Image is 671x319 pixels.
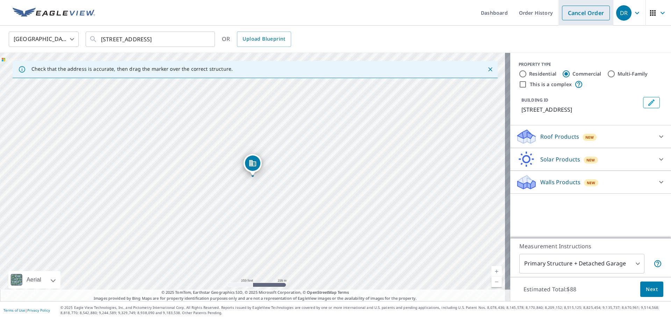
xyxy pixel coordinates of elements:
p: Solar Products [540,155,580,164]
button: Edit building 1 [643,97,660,108]
p: Estimated Total: $88 [518,282,582,297]
a: Upload Blueprint [237,32,291,47]
a: Terms [338,290,349,295]
div: DR [616,5,632,21]
div: PROPERTY TYPE [519,61,663,68]
p: [STREET_ADDRESS] [521,105,640,114]
div: Solar ProductsNew [516,151,665,168]
span: Your report will include the primary structure and a detached garage if one exists. [654,259,662,268]
p: Measurement Instructions [519,242,662,250]
div: Walls ProductsNew [516,174,665,190]
div: Aerial [8,271,60,289]
label: Residential [529,70,556,77]
div: OR [222,32,291,47]
button: Next [640,282,663,297]
a: Privacy Policy [27,308,50,313]
span: New [587,180,596,186]
div: [GEOGRAPHIC_DATA] [9,29,79,49]
p: © 2025 Eagle View Technologies, Inc. and Pictometry International Corp. All Rights Reserved. Repo... [60,305,668,315]
span: Next [646,285,658,294]
span: Upload Blueprint [243,35,285,43]
div: Dropped pin, building 1, Commercial property, 4640 Tower Hill Ln Sarasota, FL 34238 [244,154,262,176]
a: Terms of Use [3,308,25,313]
p: | [3,308,50,312]
img: EV Logo [13,8,95,18]
a: Cancel Order [562,6,610,20]
p: Check that the address is accurate, then drag the marker over the correct structure. [31,66,233,72]
a: Current Level 17, Zoom In [491,266,502,277]
label: Multi-Family [618,70,648,77]
span: © 2025 TomTom, Earthstar Geographics SIO, © 2025 Microsoft Corporation, © [161,290,349,296]
input: Search by address or latitude-longitude [101,29,201,49]
span: New [586,157,595,163]
a: OpenStreetMap [307,290,336,295]
label: This is a complex [530,81,572,88]
span: New [585,134,594,140]
div: Roof ProductsNew [516,128,665,145]
p: BUILDING ID [521,97,548,103]
button: Close [486,65,495,74]
a: Current Level 17, Zoom Out [491,277,502,287]
p: Roof Products [540,132,579,141]
div: Aerial [24,271,43,289]
div: Primary Structure + Detached Garage [519,254,644,273]
p: Walls Products [540,178,580,186]
label: Commercial [572,70,601,77]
